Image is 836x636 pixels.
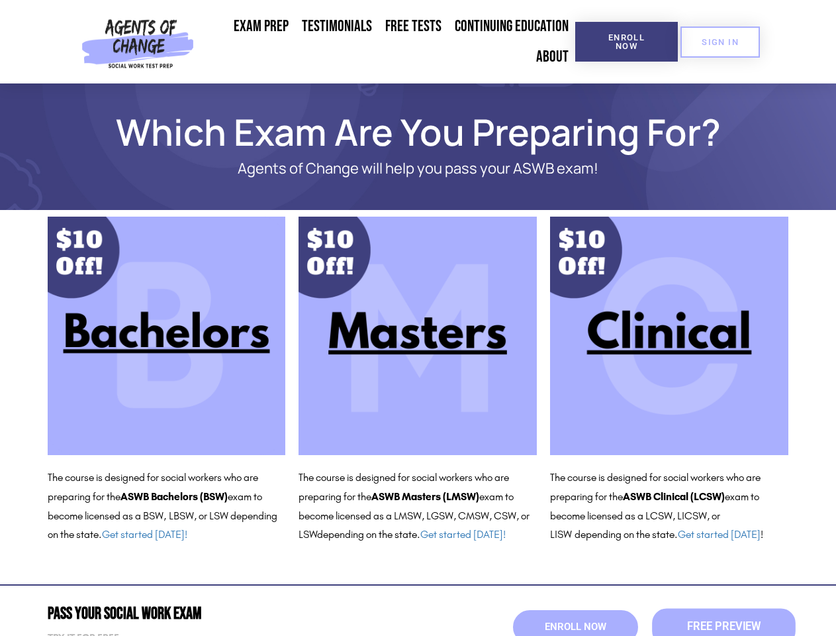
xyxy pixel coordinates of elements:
[227,11,295,42] a: Exam Prep
[48,606,412,622] h2: Pass Your Social Work Exam
[575,528,674,541] span: depending on the state
[371,490,479,503] b: ASWB Masters (LMSW)
[120,490,228,503] b: ASWB Bachelors (BSW)
[550,468,788,545] p: The course is designed for social workers who are preparing for the exam to become licensed as a ...
[702,38,739,46] span: SIGN IN
[379,11,448,42] a: Free Tests
[623,490,725,503] b: ASWB Clinical (LCSW)
[596,33,657,50] span: Enroll Now
[530,42,575,72] a: About
[575,22,678,62] a: Enroll Now
[420,528,506,541] a: Get started [DATE]!
[299,468,537,545] p: The course is designed for social workers who are preparing for the exam to become licensed as a ...
[317,528,506,541] span: depending on the state.
[545,622,606,632] span: Enroll Now
[94,160,743,177] p: Agents of Change will help you pass your ASWB exam!
[674,528,763,541] span: . !
[448,11,575,42] a: Continuing Education
[686,621,760,633] span: Free Preview
[48,468,286,545] p: The course is designed for social workers who are preparing for the exam to become licensed as a ...
[678,528,761,541] a: Get started [DATE]
[41,117,796,147] h1: Which Exam Are You Preparing For?
[295,11,379,42] a: Testimonials
[199,11,575,72] nav: Menu
[102,528,187,541] a: Get started [DATE]!
[680,26,760,58] a: SIGN IN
